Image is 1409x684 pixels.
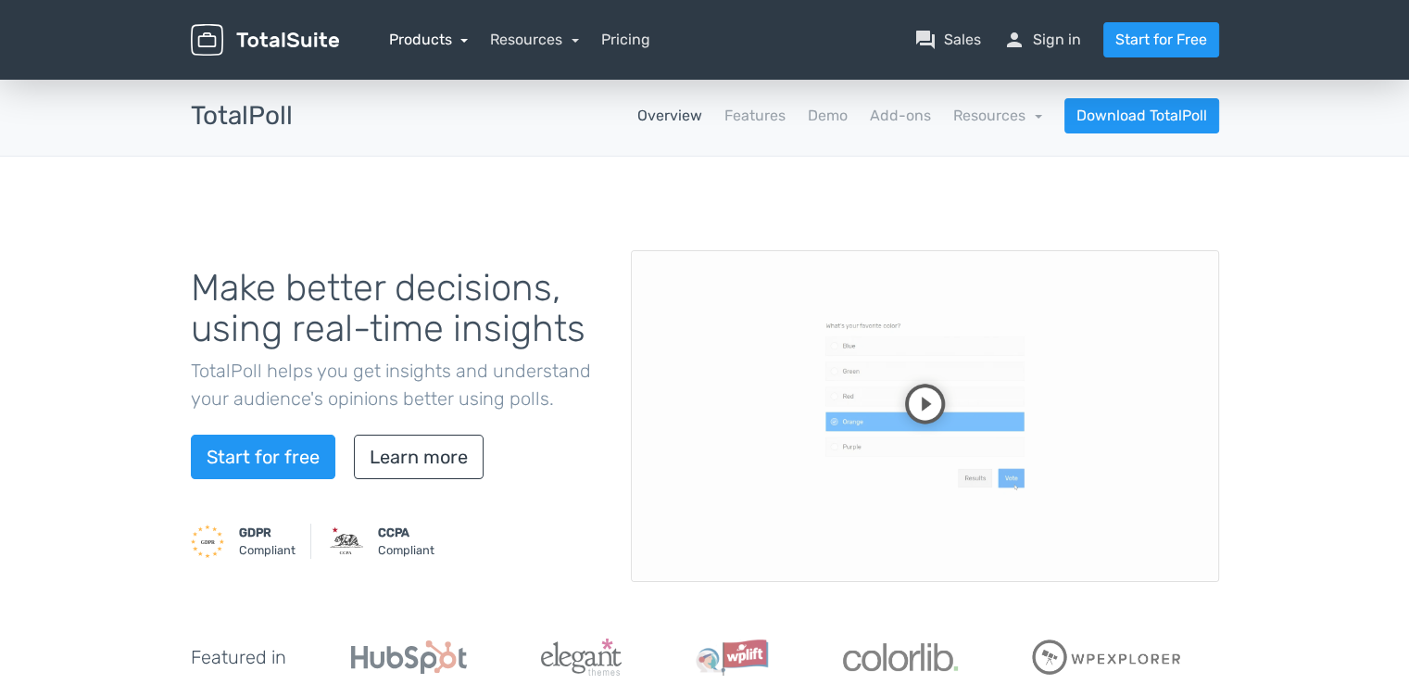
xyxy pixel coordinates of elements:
p: TotalPoll helps you get insights and understand your audience's opinions better using polls. [191,357,603,412]
img: WPExplorer [1032,640,1182,675]
strong: CCPA [378,526,409,539]
img: Colorlib [843,643,958,671]
a: Start for Free [1103,22,1219,57]
a: Products [389,31,469,48]
h1: Make better decisions, using real-time insights [191,268,603,349]
a: Resources [953,107,1042,124]
a: question_answerSales [914,29,981,51]
img: CCPA [330,525,363,558]
span: question_answer [914,29,937,51]
a: Features [724,105,786,127]
a: Demo [808,105,848,127]
a: personSign in [1003,29,1081,51]
a: Learn more [354,435,484,479]
a: Add-ons [870,105,931,127]
img: GDPR [191,525,224,558]
h5: Featured in [191,647,286,667]
img: ElegantThemes [541,639,622,676]
a: Download TotalPoll [1064,98,1219,133]
strong: GDPR [239,526,271,539]
a: Overview [637,105,702,127]
img: WPLift [696,639,769,676]
img: Hubspot [351,640,467,674]
h3: TotalPoll [191,102,293,131]
span: person [1003,29,1025,51]
a: Resources [490,31,579,48]
a: Pricing [601,29,650,51]
small: Compliant [239,524,296,559]
img: TotalSuite for WordPress [191,24,339,57]
small: Compliant [378,524,434,559]
a: Start for free [191,435,335,479]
